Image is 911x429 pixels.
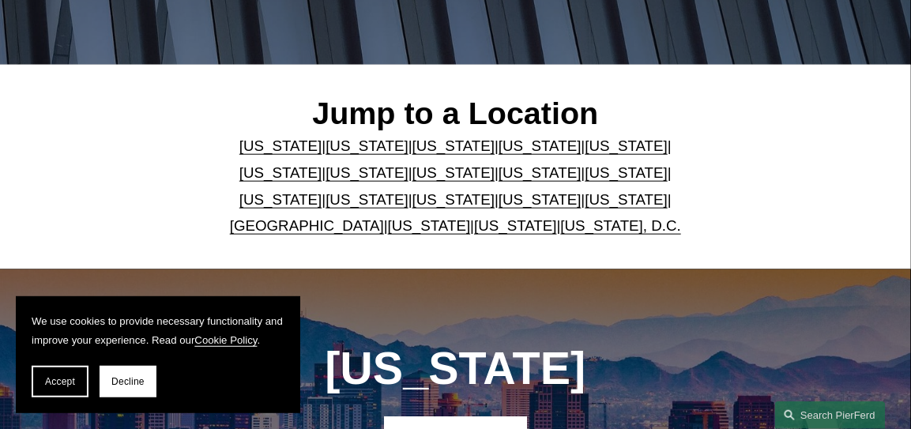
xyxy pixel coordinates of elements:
[326,164,408,181] a: [US_STATE]
[205,95,705,133] h2: Jump to a Location
[239,164,322,181] a: [US_STATE]
[205,133,705,239] p: | | | | | | | | | | | | | | | | | |
[585,191,668,208] a: [US_STATE]
[45,376,75,387] span: Accept
[239,137,322,154] a: [US_STATE]
[585,164,668,181] a: [US_STATE]
[585,137,668,154] a: [US_STATE]
[326,191,408,208] a: [US_STATE]
[499,137,582,154] a: [US_STATE]
[194,334,257,346] a: Cookie Policy
[412,137,495,154] a: [US_STATE]
[499,164,582,181] a: [US_STATE]
[326,137,408,154] a: [US_STATE]
[388,217,471,234] a: [US_STATE]
[561,217,681,234] a: [US_STATE], D.C.
[412,191,495,208] a: [US_STATE]
[499,191,582,208] a: [US_STATE]
[100,366,156,397] button: Decline
[775,401,886,429] a: Search this site
[32,366,88,397] button: Accept
[230,217,384,234] a: [GEOGRAPHIC_DATA]
[239,191,322,208] a: [US_STATE]
[412,164,495,181] a: [US_STATE]
[16,296,300,413] section: Cookie banner
[111,376,145,387] span: Decline
[277,343,634,395] h1: [US_STATE]
[474,217,557,234] a: [US_STATE]
[32,312,284,350] p: We use cookies to provide necessary functionality and improve your experience. Read our .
